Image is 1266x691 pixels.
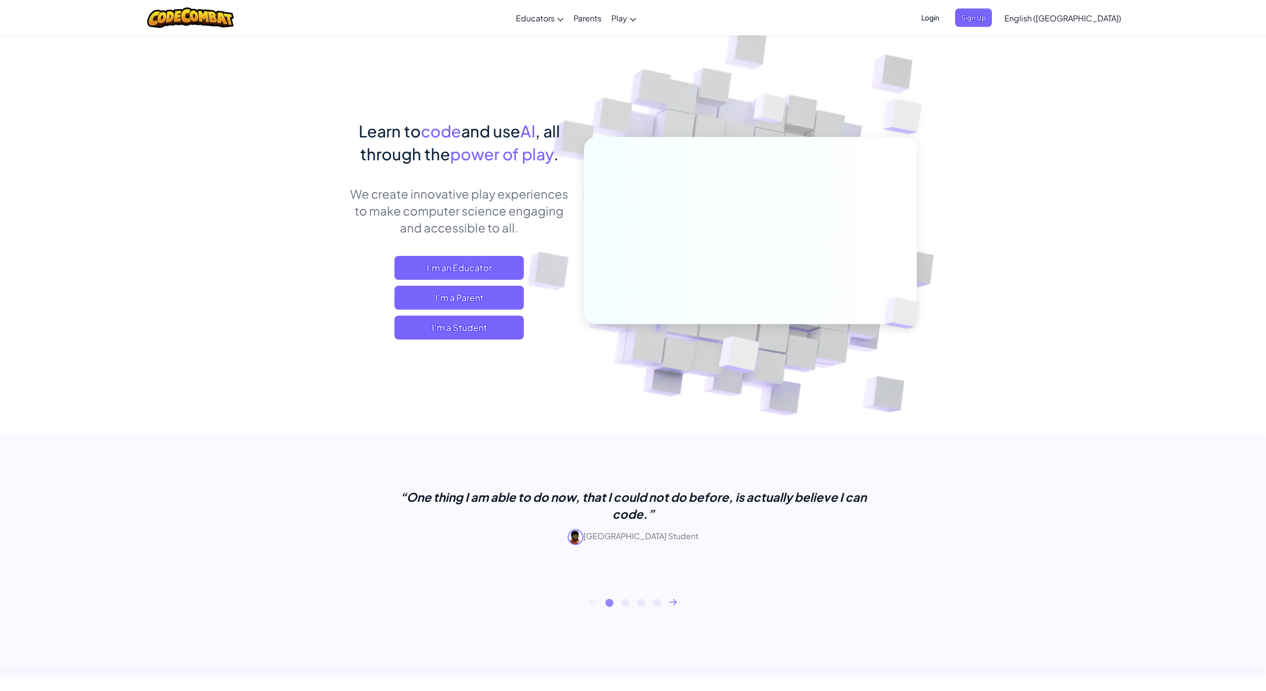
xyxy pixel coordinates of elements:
button: 4 [653,599,661,607]
img: CodeCombat logo [147,7,234,28]
button: 3 [637,599,645,607]
button: Login [915,8,945,27]
a: Play [606,4,641,31]
p: “One thing I am able to do now, that I could not do before, is actually believe I can code.” [385,488,882,522]
span: English ([GEOGRAPHIC_DATA]) [1004,13,1121,23]
span: Learn to [359,121,421,141]
span: . [554,144,559,164]
img: avatar [568,529,584,545]
span: power of play [450,144,554,164]
a: Parents [569,4,606,31]
img: Overlap cubes [694,315,783,398]
button: 1 [605,599,613,607]
a: I'm an Educator [394,256,524,280]
a: Educators [511,4,569,31]
span: code [421,121,461,141]
span: Educators [516,13,555,23]
button: Sign Up [955,8,992,27]
img: Overlap cubes [868,277,942,349]
button: 2 [621,599,629,607]
p: We create innovative play experiences to make computer science engaging and accessible to all. [350,185,569,236]
span: and use [461,121,520,141]
button: I'm a Student [394,316,524,340]
span: AI [520,121,535,141]
p: [GEOGRAPHIC_DATA] Student [385,529,882,545]
img: Overlap cubes [734,74,806,148]
span: Play [611,13,627,23]
img: Overlap cubes [864,75,950,159]
a: English ([GEOGRAPHIC_DATA]) [999,4,1126,31]
a: I'm a Parent [394,286,524,310]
